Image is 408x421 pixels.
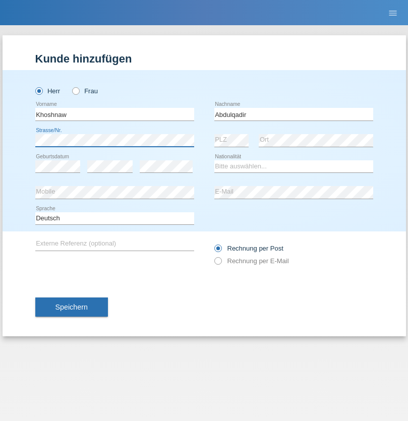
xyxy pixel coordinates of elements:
[72,87,98,95] label: Frau
[35,52,373,65] h1: Kunde hinzufügen
[214,245,221,257] input: Rechnung per Post
[35,87,61,95] label: Herr
[72,87,79,94] input: Frau
[214,245,283,252] label: Rechnung per Post
[388,8,398,18] i: menu
[55,303,88,311] span: Speichern
[35,87,42,94] input: Herr
[35,297,108,317] button: Speichern
[214,257,289,265] label: Rechnung per E-Mail
[383,10,403,16] a: menu
[214,257,221,270] input: Rechnung per E-Mail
